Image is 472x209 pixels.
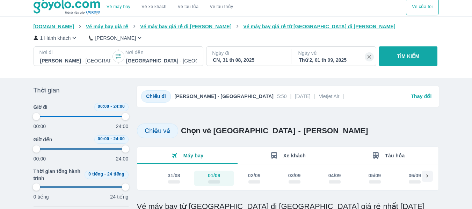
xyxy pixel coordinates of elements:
[146,94,166,99] span: Chiều đi
[116,155,129,162] p: 24:00
[397,53,420,60] p: TÌM KIẾM
[283,153,306,158] span: Xe khách
[104,172,106,177] span: -
[34,34,78,42] button: 1 Hành khách
[183,153,204,158] span: Máy bay
[40,35,71,42] p: 1 Hành khách
[113,136,125,141] span: 24:00
[141,4,166,9] a: Vé xe khách
[98,104,109,109] span: 00:00
[110,193,128,200] p: 24 tiếng
[408,91,434,102] button: Thay đổi
[288,172,301,179] div: 03/09
[39,49,111,56] p: Nơi đi
[110,104,112,109] span: -
[89,34,143,42] button: [PERSON_NAME]
[369,172,381,179] div: 05/09
[277,93,286,100] span: 5:50
[154,171,422,186] div: scrollable day and price
[125,49,197,56] p: Nơi đến
[34,24,74,29] span: [DOMAIN_NAME]
[34,168,82,182] span: Thời gian tổng hành trình
[174,93,274,100] p: [PERSON_NAME] - [GEOGRAPHIC_DATA]
[379,46,437,66] button: TÌM KIẾM
[110,136,112,141] span: -
[213,57,283,64] div: CN, 31 th 08, 2025
[290,93,291,100] p: |
[34,193,49,200] p: 0 tiếng
[319,93,340,100] span: Vietjet Air
[343,93,344,100] p: |
[95,35,136,42] p: [PERSON_NAME]
[107,172,124,177] span: 24 tiếng
[411,93,431,100] p: Thay đổi
[140,24,232,29] span: Vé máy bay giá rẻ đi [PERSON_NAME]
[298,50,370,57] p: Ngày về
[408,172,421,179] div: 06/09
[34,123,46,130] p: 00:00
[116,123,129,130] p: 24:00
[145,127,170,134] span: Chiều về
[168,172,180,179] div: 31/08
[88,172,103,177] span: 0 tiếng
[181,126,368,136] span: Chọn vé [GEOGRAPHIC_DATA] [PERSON_NAME]
[86,24,129,29] span: Vé máy bay giá rẻ
[34,86,60,95] span: Thời gian
[212,50,284,57] p: Ngày đi
[34,155,46,162] p: 00:00
[107,4,130,9] a: Vé máy bay
[295,93,310,100] span: [DATE]
[113,104,125,109] span: 24:00
[34,136,52,143] span: Giờ đến
[298,126,300,135] span: -
[243,24,395,29] span: Vé máy bay giá rẻ từ [GEOGRAPHIC_DATA] đi [PERSON_NAME]
[248,172,261,179] div: 02/09
[314,93,315,100] p: |
[299,57,370,64] div: Thứ 2, 01 th 09, 2025
[98,136,109,141] span: 00:00
[34,23,439,30] nav: breadcrumb
[328,172,341,179] div: 04/09
[34,104,48,111] span: Giờ đi
[208,172,220,179] div: 01/09
[385,153,405,158] span: Tàu hỏa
